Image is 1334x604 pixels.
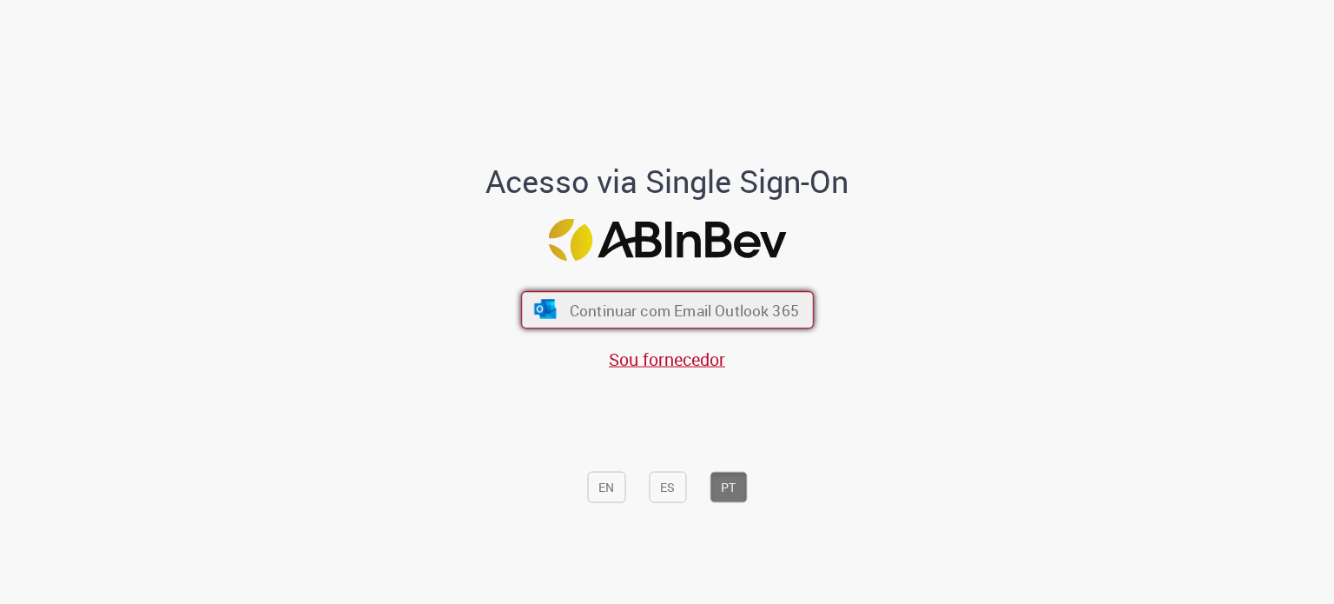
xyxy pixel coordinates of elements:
img: ícone Azure/Microsoft 360 [532,300,558,319]
font: Continuar com Email Outlook 365 [569,301,798,321]
a: Sou fornecedor [609,347,725,370]
button: EN [587,471,625,502]
font: EN [598,479,614,495]
button: ES [649,471,686,502]
button: ícone Azure/Microsoft 360 Continuar com Email Outlook 365 [521,291,814,329]
font: PT [721,479,736,495]
img: Logotipo da ABInBev [548,219,786,262]
font: Acesso via Single Sign-On [485,159,849,201]
font: ES [660,479,675,495]
button: PT [710,471,747,502]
